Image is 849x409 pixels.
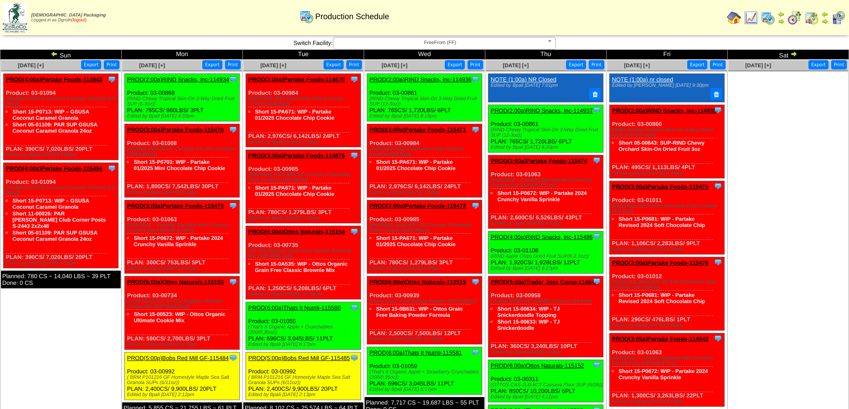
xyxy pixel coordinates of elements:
[491,266,603,271] div: Edited by Bpali [DATE] 8:27pm
[376,159,455,171] a: Short 15-PA671: WIP - Partake 01/2025 Chocolate Chip Cookie
[369,299,482,304] div: (Ottos Grain Free Baking Powder SUP (6/8oz))
[369,279,466,285] a: PROD(6:00a)Ottos Naturals-112519
[229,201,238,210] img: Tooltip
[369,146,482,157] div: (PARTAKE 2024 Chocolate Chip Crunchy Cookies (6/5.5oz))
[714,182,722,190] img: Tooltip
[376,235,455,247] a: Short 15-PA671: WIP - Partake 01/2025 Chocolate Chip Cookie
[369,202,466,209] a: PROD(3:00a)Partake Foods-115472
[491,362,584,369] a: PROD(6:00a)Ottos Naturals-115152
[491,76,556,83] a: NOTE (1:00a) NR Closed
[491,145,603,150] div: Edited by Bpali [DATE] 8:20pm
[350,227,359,236] img: Tooltip
[12,230,98,242] a: Short 05-01109: PAR SUP GSUSA Coconut Caramel Granola 24oz
[566,60,586,69] button: Export
[610,333,725,406] div: Product: 03-01063 PLAN: 1,300CS / 3,263LBS / 22PLT
[821,18,828,25] img: arrowright.gif
[592,105,601,114] img: Tooltip
[125,276,240,350] div: Product: 03-00734 PLAN: 590CS / 2,700LBS / 3PLT
[745,62,771,69] span: [DATE] [+]
[612,83,720,88] div: Edited by [PERSON_NAME] [DATE] 9:30pm
[778,11,785,18] img: arrowleft.gif
[369,113,482,119] div: Edited by Bpali [DATE] 8:19pm
[350,353,359,362] img: Tooltip
[821,11,828,18] img: arrowleft.gif
[727,11,741,25] img: home.gif
[260,62,286,69] span: [DATE] [+]
[248,139,361,145] div: Edited by Bpali [DATE] 7:53pm
[612,203,724,214] div: (PARTAKE-2024 Soft Chocolate Chip Cookies (6-5.5oz))
[488,276,603,357] div: Product: 03-00958 PLAN: 360CS / 3,240LBS / 10PLT
[246,302,361,350] div: Product: 03-01055 PLAN: 696CS / 3,045LBS / 11PLT
[714,105,722,114] img: Tooltip
[497,306,560,318] a: Short 15-00634: WIP - TJ Snickerdoodle Topping
[255,185,334,197] a: Short 15-PA671: WIP - Partake 01/2025 Chocolate Chip Cookie
[491,299,603,304] div: (Trader [PERSON_NAME] Cookies (24-6oz))
[445,60,465,69] button: Export
[808,60,828,69] button: Export
[491,127,603,138] div: (RIND-Chewy Tropical Skin-On 3-Way Dried Fruit SUP (12-3oz))
[376,306,463,318] a: Short 15-0B631: WIP - Ottos Grain Free Baking Powder Formula
[248,96,361,107] div: (PARTAKE 2024 Chocolate Chip Crunchy Cookies (6/5.5oz))
[229,277,238,286] img: Tooltip
[122,50,243,60] td: Mon
[248,342,361,347] div: Edited by Bpali [DATE] 6:17pm
[369,349,462,356] a: PROD(6:00a)Thats It Nutriti-115581
[491,394,603,400] div: Edited by Bpali [DATE] 6:12pm
[612,323,724,328] div: Edited by Bpali [DATE] 8:03pm
[491,158,587,164] a: PROD(3:00a)Partake Foods-115474
[71,18,86,23] a: (logout)
[612,107,716,114] a: PROD(2:00a)RIND Snacks, Inc-114935
[229,353,238,362] img: Tooltip
[248,172,361,183] div: (PARTAKE 2024 3PK SS Crunchy Chocolate Chip Cookies (24/1.09oz))
[51,50,58,57] img: arrowleft.gif
[125,352,240,400] div: Product: 03-00992 PLAN: 2,400CS / 9,900LBS / 20PLT
[127,355,229,361] a: PROD(5:00p)Bobs Red Mill GF-115484
[6,96,118,107] div: (Partake-GSUSA Coconut Caramel Granola (12-24oz))
[369,76,472,83] a: PROD(2:00a)RIND Snacks, Inc-114936
[687,60,707,69] button: Export
[127,392,239,397] div: Edited by Bpali [DATE] 2:12pm
[619,292,705,304] a: Short 15-P0681: WIP - Partake Revised 2024 Soft Chocolate Chip
[367,74,482,121] div: Product: 03-00861 PLAN: 765CS / 1,720LBS / 6PLT
[491,254,603,259] div: (RIND Apple Chips Dried Fruit SUP(6-2.7oz))
[4,163,119,268] div: Product: 03-01094 PLAN: 390CS / 7,020LBS / 20PLT
[369,190,482,195] div: Edited by Bpali [DATE] 7:59pm
[6,152,118,158] div: Edited by Bpali [DATE] 8:06pm
[488,155,603,228] div: Product: 03-01063 PLAN: 2,600CS / 6,526LBS / 43PLT
[619,140,705,152] a: Short 05-00843: SUP-RIND Chewy Orchard Skin-On Dried Fruit 3oz
[589,88,601,100] button: Delete Note
[248,248,361,259] div: (OTTOs Organic Grain Free Classic Brownie Mix SUP (6/11.1oz))
[744,11,758,25] img: line_graph.gif
[471,75,480,84] img: Tooltip
[81,60,101,69] button: Export
[127,146,239,157] div: (Partake 2024 BULK Crunchy CC Mini Cookies (100-0.67oz))
[134,235,223,247] a: Short 15-P0672: WIP - Partake 2024 Crunchy Vanilla Sprinkle
[127,76,229,83] a: PROD(2:00a)RIND Snacks, Inc-114934
[12,211,106,229] a: Short 11-00026: PAR [PERSON_NAME] Club Corner Posts S-2443 2x2x48
[255,261,348,273] a: Short 15-0A535: WIP - Ottos Organic Grain Free Classic Brownie Mix
[248,292,361,297] div: Edited by Bpali [DATE] 10:19pm
[592,277,601,286] img: Tooltip
[491,349,603,355] div: Edited by Bpali [DATE] 5:52pm
[488,360,603,402] div: Product: 03-00311 PLAN: 850CS / 10,200LBS / 6PLT
[229,75,238,84] img: Tooltip
[367,276,482,344] div: Product: 03-00939 PLAN: 2,500CS / 7,500LBS / 12PLT
[612,76,673,83] a: NOTE (1:00a) nr closed
[127,342,239,347] div: Edited by Bpali [DATE] 6:52pm
[624,62,650,69] span: [DATE] [+]
[6,260,118,266] div: Edited by Bpali [DATE] 8:31pm
[592,360,601,369] img: Tooltip
[369,266,482,271] div: Edited by Bpali [DATE] 8:00pm
[491,221,603,226] div: Edited by Bpali [DATE] 8:23pm
[612,259,709,266] a: PROD(3:00a)Partake Foods-115476
[381,62,407,69] a: [DATE] [+]
[243,50,364,60] td: Tue
[127,279,224,285] a: PROD(6:00a)Ottos Naturals-115153
[248,324,361,335] div: (That's It Organic Apple + Crunchables (200/0.35oz))
[714,258,722,267] img: Tooltip
[364,50,485,60] td: Wed
[299,9,314,24] img: calendarprod.gif
[0,50,122,60] td: Sun
[246,226,361,300] div: Product: 03-00735 PLAN: 1,250CS / 5,208LBS / 6PLT
[225,60,241,69] button: Print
